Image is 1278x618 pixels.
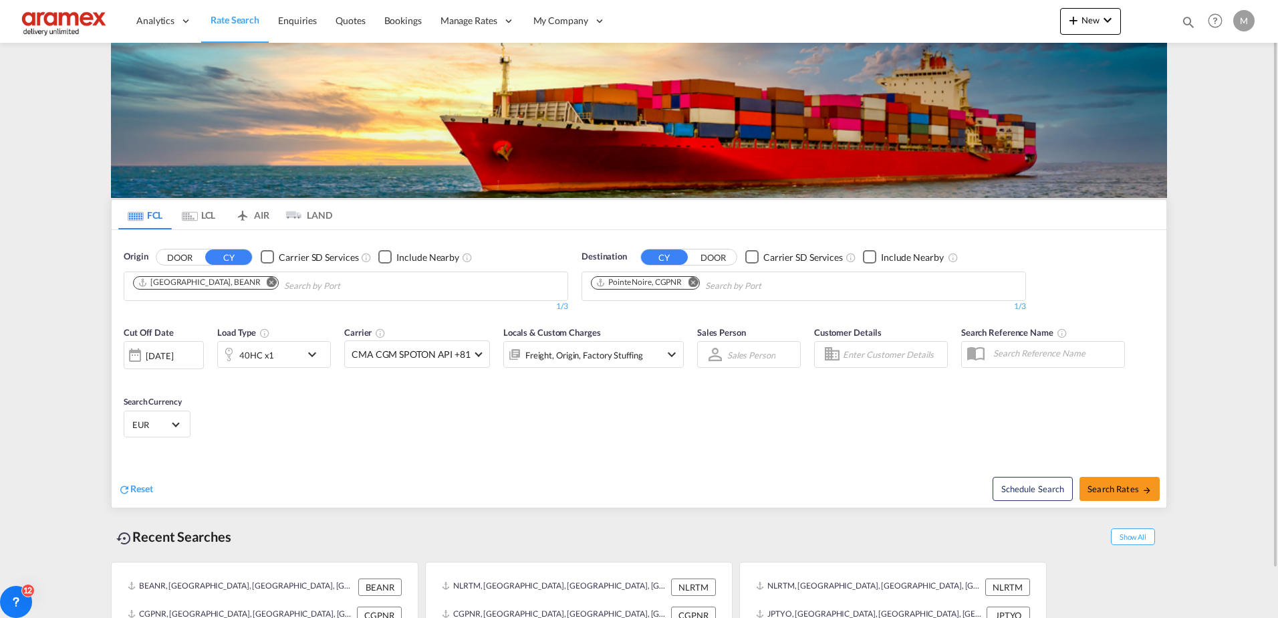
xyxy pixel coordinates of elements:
md-select: Sales Person [726,345,777,365]
md-icon: icon-backup-restore [116,530,132,546]
md-icon: icon-information-outline [259,328,270,338]
md-tab-item: LAND [279,200,332,229]
div: BEANR, Antwerp, Belgium, Western Europe, Europe [128,579,355,596]
span: Rate Search [211,14,259,25]
div: Freight Origin Factory Stuffing [525,346,643,365]
button: icon-plus 400-fgNewicon-chevron-down [1060,8,1121,35]
div: icon-magnify [1181,15,1196,35]
span: Load Type [217,327,270,338]
span: Show All [1111,528,1155,545]
span: CMA CGM SPOTON API +81 [352,348,471,361]
span: Destination [582,250,627,264]
md-select: Select Currency: € EUREuro [131,415,183,434]
button: DOOR [690,249,737,265]
div: M [1233,10,1255,31]
span: Reset [130,483,153,494]
span: Manage Rates [440,14,497,27]
div: NLRTM, Rotterdam, Netherlands, Western Europe, Europe [442,579,668,596]
div: 1/3 [124,301,568,312]
span: Bookings [384,15,422,26]
md-tab-item: FCL [118,200,172,229]
md-icon: icon-chevron-down [664,346,680,363]
div: NLRTM [985,579,1030,596]
button: CY [641,249,688,265]
md-icon: Unchecked: Ignores neighbouring ports when fetching rates.Checked : Includes neighbouring ports w... [462,252,473,263]
md-icon: Your search will be saved by the below given name [1057,328,1067,338]
div: Press delete to remove this chip. [596,277,684,288]
div: 40HC x1icon-chevron-down [217,341,331,368]
md-icon: icon-chevron-down [1100,12,1116,28]
div: Freight Origin Factory Stuffingicon-chevron-down [503,341,684,368]
input: Search Reference Name [987,343,1124,363]
span: My Company [533,14,588,27]
div: Carrier SD Services [763,251,843,264]
md-pagination-wrapper: Use the left and right arrow keys to navigate between tabs [118,200,332,229]
md-icon: Unchecked: Search for CY (Container Yard) services for all selected carriers.Checked : Search for... [846,252,856,263]
span: Search Currency [124,397,182,407]
span: Origin [124,250,148,264]
div: BEANR [358,579,402,596]
md-icon: icon-airplane [235,207,251,217]
div: icon-refreshReset [118,482,153,497]
button: Remove [679,277,699,290]
img: LCL+%26+FCL+BACKGROUND.png [111,43,1167,198]
md-icon: Unchecked: Ignores neighbouring ports when fetching rates.Checked : Includes neighbouring ports w... [948,252,958,263]
md-tab-item: LCL [172,200,225,229]
span: Help [1204,9,1227,32]
md-chips-wrap: Chips container. Use arrow keys to select chips. [589,272,838,297]
button: Remove [258,277,278,290]
div: 1/3 [582,301,1026,312]
input: Chips input. [284,276,411,297]
span: Quotes [336,15,365,26]
input: Chips input. [705,276,832,297]
md-tab-item: AIR [225,200,279,229]
md-chips-wrap: Chips container. Use arrow keys to select chips. [131,272,416,297]
div: Help [1204,9,1233,33]
input: Enter Customer Details [843,344,943,365]
button: Note: By default Schedule search will only considerorigin ports, destination ports and cut off da... [993,477,1073,501]
md-icon: icon-magnify [1181,15,1196,29]
md-checkbox: Checkbox No Ink [745,250,843,264]
div: Antwerp, BEANR [138,277,261,288]
span: Cut Off Date [124,327,174,338]
div: [DATE] [124,341,204,369]
div: NLRTM [671,579,716,596]
span: New [1065,15,1116,25]
span: Sales Person [697,327,746,338]
div: Recent Searches [111,522,237,552]
md-icon: The selected Trucker/Carrierwill be displayed in the rate results If the rates are from another f... [375,328,386,338]
div: OriginDOOR CY Checkbox No InkUnchecked: Search for CY (Container Yard) services for all selected ... [112,230,1166,508]
md-icon: icon-arrow-right [1142,486,1152,495]
span: Locals & Custom Charges [503,327,601,338]
md-checkbox: Checkbox No Ink [863,250,944,264]
div: 40HC x1 [239,346,274,365]
div: Include Nearby [881,251,944,264]
md-datepicker: Select [124,368,134,386]
span: Analytics [136,14,174,27]
md-icon: Unchecked: Search for CY (Container Yard) services for all selected carriers.Checked : Search for... [361,252,372,263]
span: Search Reference Name [961,327,1067,338]
md-icon: icon-plus 400-fg [1065,12,1081,28]
span: EUR [132,419,170,431]
md-icon: icon-refresh [118,484,130,496]
div: [DATE] [146,350,173,362]
img: dca169e0c7e311edbe1137055cab269e.png [20,6,110,36]
span: Carrier [344,327,386,338]
span: Enquiries [278,15,317,26]
div: NLRTM, Rotterdam, Netherlands, Western Europe, Europe [756,579,982,596]
button: DOOR [156,249,203,265]
div: Include Nearby [396,251,459,264]
md-icon: icon-chevron-down [304,346,327,363]
button: Search Ratesicon-arrow-right [1079,477,1160,501]
div: Pointe Noire, CGPNR [596,277,682,288]
md-checkbox: Checkbox No Ink [378,250,459,264]
button: CY [205,249,252,265]
div: Carrier SD Services [279,251,358,264]
md-checkbox: Checkbox No Ink [261,250,358,264]
span: Search Rates [1088,484,1152,494]
div: Press delete to remove this chip. [138,277,263,288]
span: Customer Details [814,327,882,338]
